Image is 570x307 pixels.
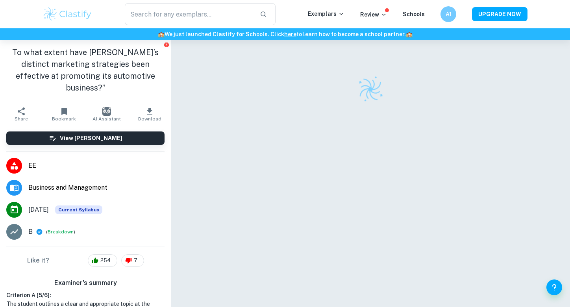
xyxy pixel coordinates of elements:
span: Download [138,116,161,122]
span: Share [15,116,28,122]
h6: Criterion A [ 5 / 6 ]: [6,291,165,300]
h6: View [PERSON_NAME] [60,134,122,142]
h6: Like it? [27,256,49,265]
span: 🏫 [406,31,413,37]
a: Schools [403,11,425,17]
img: Clastify logo [353,72,388,107]
span: AI Assistant [93,116,121,122]
p: Exemplars [308,9,344,18]
img: AI Assistant [102,107,111,116]
button: UPGRADE NOW [472,7,527,21]
span: EE [28,161,165,170]
button: View [PERSON_NAME] [6,131,165,145]
span: Business and Management [28,183,165,192]
button: Breakdown [48,228,74,235]
input: Search for any exemplars... [125,3,254,25]
span: Bookmark [52,116,76,122]
a: here [284,31,296,37]
button: AI Assistant [85,103,128,125]
p: B [28,227,33,237]
div: 7 [121,254,144,267]
button: A1 [440,6,456,22]
span: Current Syllabus [55,205,102,214]
h6: Examiner's summary [3,278,168,288]
span: ( ) [46,228,75,236]
h1: To what extent have [PERSON_NAME]’s distinct marketing strategies been effective at promoting its... [6,46,165,94]
div: 254 [88,254,117,267]
img: Clastify logo [43,6,93,22]
span: [DATE] [28,205,49,215]
button: Bookmark [43,103,86,125]
span: 254 [96,257,115,264]
div: This exemplar is based on the current syllabus. Feel free to refer to it for inspiration/ideas wh... [55,205,102,214]
h6: A1 [444,10,453,18]
button: Help and Feedback [546,279,562,295]
button: Download [128,103,171,125]
p: Review [360,10,387,19]
h6: We just launched Clastify for Schools. Click to learn how to become a school partner. [2,30,568,39]
button: Report issue [163,42,169,48]
span: 🏫 [158,31,165,37]
span: 7 [130,257,142,264]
